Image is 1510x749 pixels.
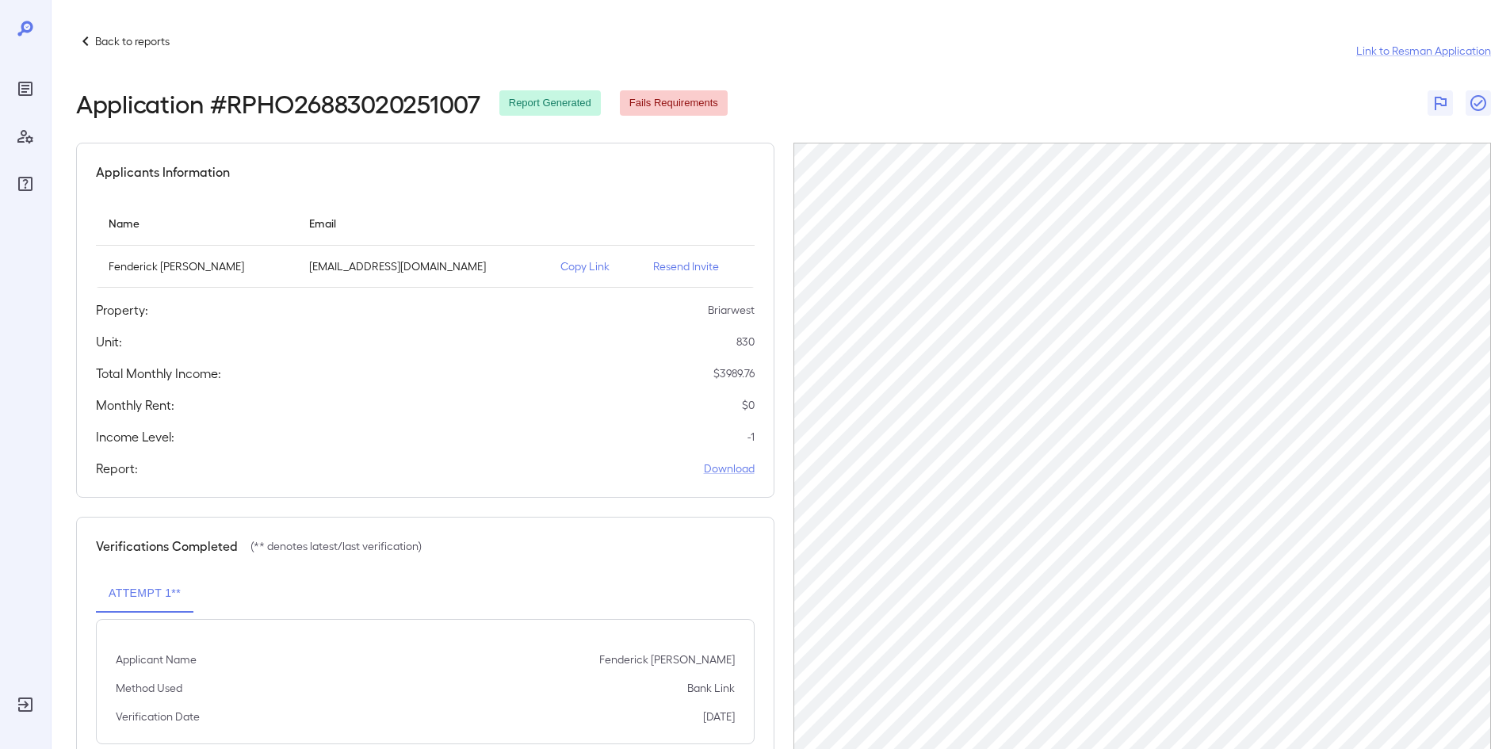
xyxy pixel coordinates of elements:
a: Link to Resman Application [1356,43,1491,59]
div: Manage Users [13,124,38,149]
p: (** denotes latest/last verification) [250,538,422,554]
p: Applicant Name [116,652,197,667]
h5: Verifications Completed [96,537,238,556]
h5: Unit: [96,332,122,351]
p: Method Used [116,680,182,696]
button: Flag Report [1428,90,1453,116]
table: simple table [96,201,755,288]
p: Fenderick [PERSON_NAME] [599,652,735,667]
p: Verification Date [116,709,200,724]
p: Resend Invite [653,258,741,274]
th: Email [296,201,549,246]
span: Fails Requirements [620,96,728,111]
button: Close Report [1466,90,1491,116]
p: [EMAIL_ADDRESS][DOMAIN_NAME] [309,258,536,274]
button: Attempt 1** [96,575,193,613]
p: [DATE] [703,709,735,724]
p: Copy Link [560,258,628,274]
span: Report Generated [499,96,601,111]
h5: Monthly Rent: [96,396,174,415]
p: Bank Link [687,680,735,696]
p: Fenderick [PERSON_NAME] [109,258,284,274]
h5: Income Level: [96,427,174,446]
h2: Application # RPHO26883020251007 [76,89,480,117]
p: -1 [747,429,755,445]
p: 830 [736,334,755,350]
h5: Property: [96,300,148,319]
div: Reports [13,76,38,101]
p: Briarwest [708,302,755,318]
div: Log Out [13,692,38,717]
p: Back to reports [95,33,170,49]
th: Name [96,201,296,246]
h5: Total Monthly Income: [96,364,221,383]
p: $ 0 [742,397,755,413]
p: $ 3989.76 [713,365,755,381]
h5: Report: [96,459,138,478]
div: FAQ [13,171,38,197]
a: Download [704,460,755,476]
h5: Applicants Information [96,162,230,182]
